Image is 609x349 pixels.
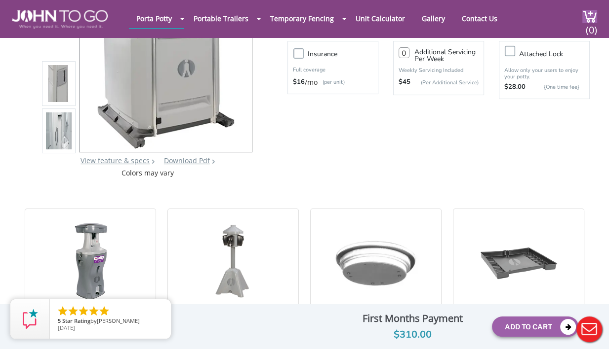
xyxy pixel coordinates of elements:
[64,221,117,300] img: 25
[129,9,179,28] a: Porta Potty
[399,67,479,74] p: Weekly Servicing Included
[454,9,505,28] a: Contact Us
[46,16,72,248] img: Product
[318,77,345,87] p: (per unit)
[78,305,89,317] li: 
[12,10,107,29] img: JOHN to go
[212,159,215,164] img: chevron.png
[348,9,412,28] a: Unit Calculator
[519,48,594,60] h3: Attached lock
[504,82,526,92] strong: $28.00
[504,67,584,80] p: Allow only your users to enjoy your potty.
[97,317,140,324] span: [PERSON_NAME]
[585,15,597,36] span: (0)
[414,49,479,63] h3: Additional Servicing Per Week
[58,317,61,324] span: 5
[164,156,210,165] a: Download Pdf
[62,317,90,324] span: Star Rating
[492,316,578,337] button: Add To Cart
[321,221,431,300] img: 25
[58,324,75,331] span: [DATE]
[98,305,110,317] li: 
[340,310,485,327] div: First Months Payment
[152,159,155,164] img: right arrow icon
[340,327,485,343] div: $310.00
[414,9,452,28] a: Gallery
[399,77,410,87] strong: $45
[88,305,100,317] li: 
[20,309,40,329] img: Review Rating
[263,9,341,28] a: Temporary Fencing
[582,10,597,23] img: cart a
[211,221,255,300] img: 25
[58,318,163,325] span: by
[530,82,579,92] p: {One time fee}
[186,9,256,28] a: Portable Trailers
[293,65,373,75] p: Full coverage
[42,168,253,178] div: Colors may vary
[57,305,69,317] li: 
[293,77,373,87] div: /mo
[479,221,558,300] img: 25
[569,310,609,349] button: Live Chat
[67,305,79,317] li: 
[293,77,305,87] strong: $16
[410,79,479,86] p: (Per Additional Service)
[399,47,409,58] input: 0
[81,156,150,165] a: View feature & specs
[308,48,383,60] h3: Insurance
